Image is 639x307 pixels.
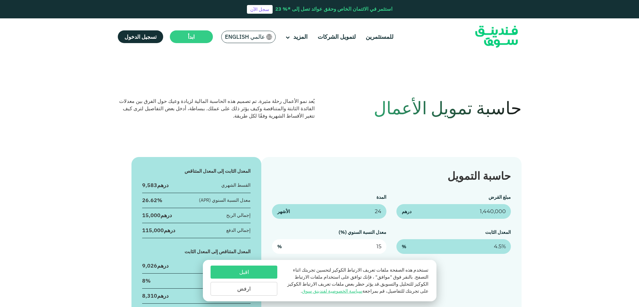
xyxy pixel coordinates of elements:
div: المعدل المتناقص إلى المعدل الثابت [142,248,251,255]
span: المزيد [293,33,308,40]
div: حاسبة التمويل [272,168,511,184]
span: درهم [402,208,411,215]
span: قد يؤثر حظر بعض ملفات تعريف الارتباط الكوكيز على تجربتك [287,281,428,294]
div: درهم [142,211,172,219]
span: 9,583 [142,182,157,188]
div: استثمر في الائتمان الخاص وحقق عوائد تصل إلى *% 23 [275,5,392,13]
a: تسجيل الدخول [118,30,163,43]
div: 26.62% [142,196,162,204]
div: إجمالي الدفع [226,227,251,234]
label: معدل النسبة السنوي (%) [339,229,386,235]
p: تستخدم هذه الصفحة ملفات تعريف الارتباط الكوكيز لتحسين تجربتك اثناء التصفح. بالنقر فوق "موافق" ، ف... [284,267,428,295]
span: ابدأ [188,33,195,40]
button: ارفض [211,282,277,296]
span: % [402,243,406,250]
a: للمستثمرين [364,31,395,42]
a: لتمويل الشركات [316,31,357,42]
span: 9,026 [142,262,157,269]
div: القسط الشهري [221,182,251,189]
div: يُعد نمو الأعمال رحلة مثيرة. تم تصميم هذه الحاسبة المالية لزيادة وعيك حول الفرق بين معدلات الفائد... [118,98,315,120]
a: سياسة الخصوصية لفندينق سوق [302,288,362,294]
img: SA Flag [266,34,272,40]
div: 8% [142,277,150,284]
span: الأشهر [277,208,290,215]
span: % [277,243,282,250]
div: درهم [142,292,169,299]
div: معدل النسبة السنوي (APR) [199,197,251,204]
div: درهم [142,181,169,189]
label: المعدل الثابت [485,229,511,235]
span: تسجيل الدخول [124,33,156,40]
div: إجمالي الربح [226,212,251,219]
span: للتفاصيل، قم بمراجعة . [301,288,404,294]
div: المعدل الثابت إلى المعدل المتناقص [142,168,251,175]
img: Logo [464,20,529,54]
span: 8,310 [142,292,157,299]
div: درهم [142,226,175,234]
label: مبلغ القرض [489,194,511,200]
span: عالمي English [225,33,265,41]
span: 15,000 [142,212,161,218]
div: درهم [142,262,169,269]
a: سجل الآن [247,5,273,14]
span: 115,000 [142,227,164,234]
button: اقبل [211,266,277,279]
h1: حاسبة تمويل الأعمال [325,98,522,118]
label: المدة [376,194,386,200]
